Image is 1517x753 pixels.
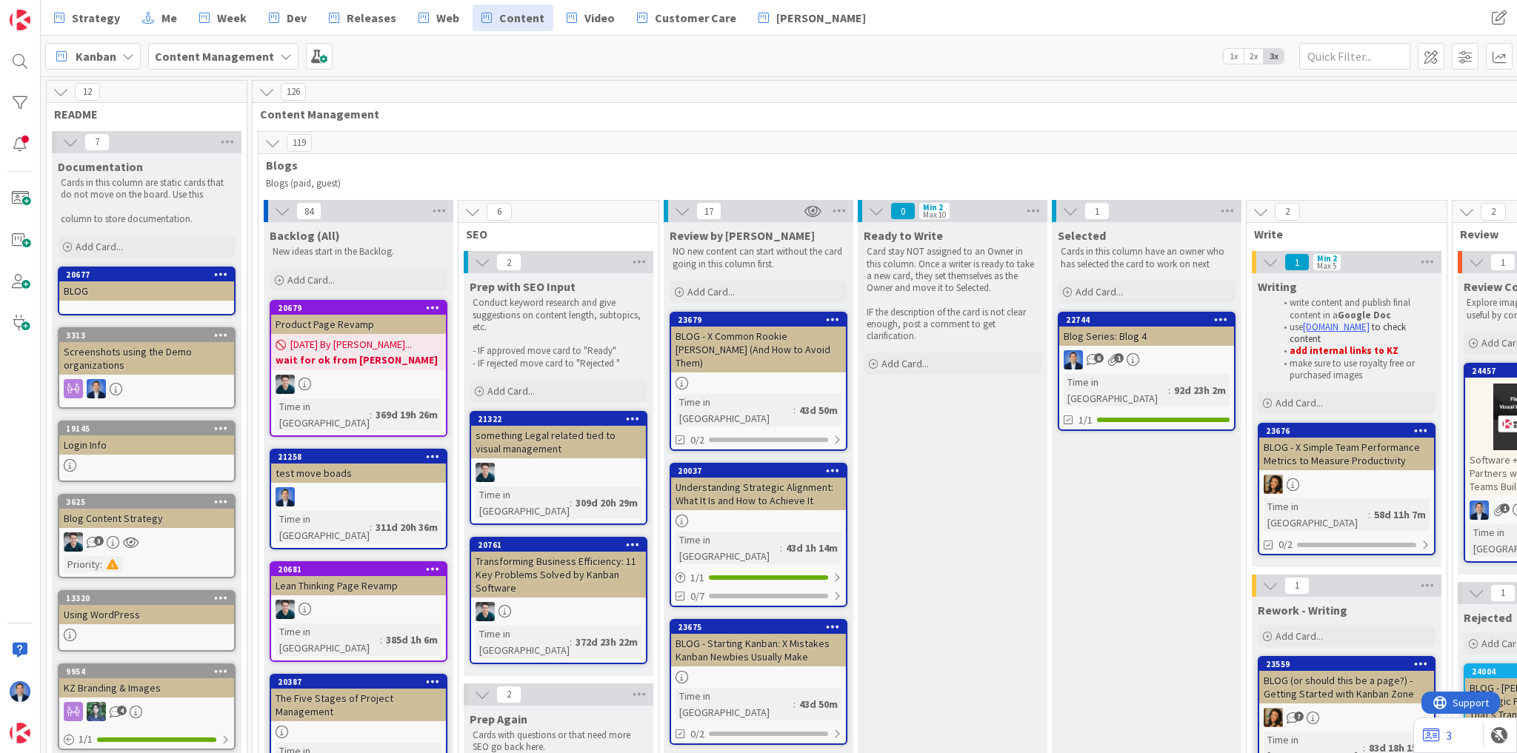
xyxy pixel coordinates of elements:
[217,9,247,27] span: Week
[673,246,844,270] p: NO new content can start without the card going in this column first.
[1470,501,1489,520] img: DP
[1490,584,1516,602] span: 1
[476,486,570,519] div: Time in [GEOGRAPHIC_DATA]
[59,422,234,455] div: 19145Login Info
[59,435,234,455] div: Login Info
[470,537,647,664] a: 20761Transforming Business Efficiency: 11 Key Problems Solved by Kanban SoftwareANTime in [GEOGRA...
[271,301,446,315] div: 20679
[1490,253,1516,271] span: 1
[558,4,624,31] a: Video
[1259,438,1434,470] div: BLOG - X Simple Team Performance Metrics to Measure Productivity
[1170,382,1230,398] div: 92d 23h 2m
[570,634,572,650] span: :
[678,315,846,325] div: 23679
[690,432,704,448] span: 0/2
[572,634,641,650] div: 372d 23h 22m
[1275,203,1300,221] span: 2
[278,303,446,313] div: 20679
[1481,203,1506,221] span: 2
[270,228,340,243] span: Backlog (All)
[1264,708,1283,727] img: CL
[59,678,234,697] div: KZ Branding & Images
[271,375,446,394] div: AN
[161,9,177,27] span: Me
[1284,253,1310,271] span: 1
[473,345,644,357] p: - IF approved move card to "Ready"
[678,622,846,632] div: 23675
[58,663,236,750] a: 9954KZ Branding & ImagesCR1/1
[1078,412,1093,428] span: 1/1
[10,723,30,743] img: avatar
[66,593,234,603] div: 13320
[54,107,228,121] span: README
[276,398,370,431] div: Time in [GEOGRAPHIC_DATA]
[59,592,234,624] div: 13320Using WordPress
[1114,353,1124,363] span: 1
[276,487,295,506] img: DP
[1059,327,1234,346] div: Blog Series: Blog 4
[1076,285,1123,298] span: Add Card...
[1276,321,1433,346] li: use
[867,246,1038,294] p: Card stay NOT assigned to an Owner in this column. Once a writer is ready to take a new card, the...
[31,2,67,20] span: Support
[572,495,641,511] div: 309d 20h 29m
[276,511,370,543] div: Time in [GEOGRAPHIC_DATA]
[671,620,846,634] div: 23675
[271,315,446,334] div: Product Page Revamp
[1266,659,1434,669] div: 23559
[655,9,736,27] span: Customer Care
[473,358,644,369] p: - IF rejected move card to "Rejected "
[59,342,234,375] div: Screenshots using the Demo organizations
[133,4,186,31] a: Me
[58,494,236,578] a: 3625Blog Content StrategyANPriority:
[87,379,106,398] img: DP
[1299,43,1410,70] input: Quick Filter...
[1058,312,1236,431] a: 22744Blog Series: Blog 4DPTime in [GEOGRAPHIC_DATA]:92d 23h 2m1/1
[1059,313,1234,327] div: 22744
[696,202,721,220] span: 17
[66,666,234,677] div: 9954
[676,688,793,720] div: Time in [GEOGRAPHIC_DATA]
[347,9,396,27] span: Releases
[1168,382,1170,398] span: :
[628,4,745,31] a: Customer Care
[370,406,372,423] span: :
[271,576,446,595] div: Lean Thinking Page Revamp
[496,686,521,703] span: 2
[470,712,527,726] span: Prep Again
[671,569,846,587] div: 1/1
[59,329,234,342] div: 3313
[1294,712,1304,721] span: 7
[271,450,446,463] div: 21258
[287,9,307,27] span: Dev
[436,9,459,27] span: Web
[670,312,847,451] a: 23679BLOG - X Common Rookie [PERSON_NAME] (And How to Avoid Them)Time in [GEOGRAPHIC_DATA]:43d 50...
[59,702,234,721] div: CR
[796,696,841,712] div: 43d 50m
[796,402,841,418] div: 43d 50m
[1276,396,1323,409] span: Add Card...
[370,519,372,535] span: :
[793,696,796,712] span: :
[1370,506,1430,523] div: 58d 11h 7m
[1276,297,1433,321] li: write content and publish final content in a
[94,536,104,546] span: 3
[671,327,846,372] div: BLOG - X Common Rookie [PERSON_NAME] (And How to Avoid Them)
[1368,506,1370,523] span: :
[271,450,446,483] div: 21258test move boads
[1064,374,1168,406] div: Time in [GEOGRAPHIC_DATA]
[276,623,380,656] div: Time in [GEOGRAPHIC_DATA]
[59,665,234,697] div: 9954KZ Branding & Images
[1259,708,1434,727] div: CL
[1066,315,1234,325] div: 22744
[59,532,234,552] div: AN
[59,422,234,435] div: 19145
[59,495,234,528] div: 3625Blog Content Strategy
[496,253,521,271] span: 2
[59,665,234,678] div: 9954
[690,589,704,604] span: 0/7
[676,532,780,564] div: Time in [GEOGRAPHIC_DATA]
[79,732,93,747] span: 1 / 1
[155,49,274,64] b: Content Management
[59,592,234,605] div: 13320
